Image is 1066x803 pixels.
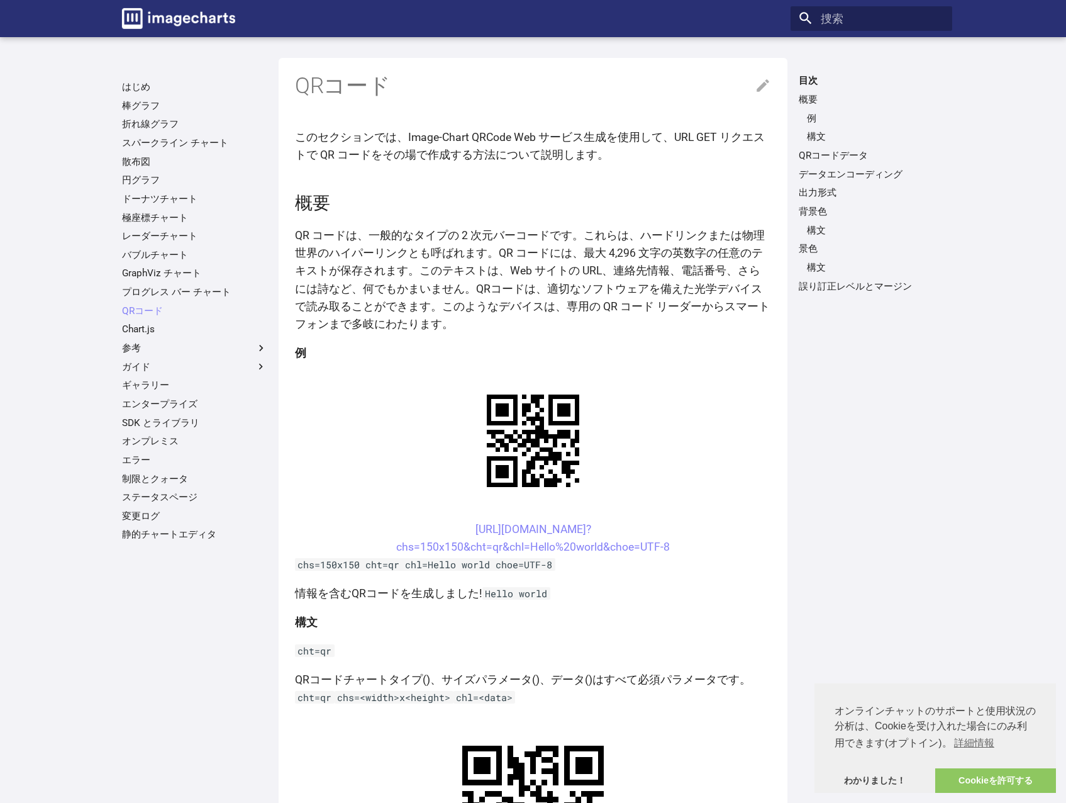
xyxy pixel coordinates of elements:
a: 構文 [807,224,944,237]
font: ガイド [122,361,150,373]
a: 画像チャートのドキュメント [116,3,241,34]
nav: 景色 [799,261,944,274]
code: chs=150x150 cht=qr chl=Hello world choe=UTF-8 [295,558,555,571]
a: ギャラリー [122,379,267,391]
img: ロゴ [122,8,235,29]
div: クッキー同意 [814,683,1056,793]
a: ステータスページ [122,491,267,503]
a: 棒グラフ [122,99,267,112]
a: 景色 [799,242,944,255]
code: chl=<data> [453,691,516,704]
a: スパークライン チャート [122,137,267,149]
h4: 例 [295,344,771,362]
code: Hello world [482,587,550,600]
code: chs=<width>x<height> [335,691,453,704]
a: 制限とクォータ [122,473,267,485]
a: データエンコーディング [799,168,944,181]
img: chart [465,373,601,509]
a: 構文 [807,261,944,274]
a: Chart.js [122,323,267,335]
font: 情報を含むQRコードを生成しました! [295,587,482,600]
a: 円グラフ [122,174,267,186]
a: プログレス バー チャート [122,286,267,298]
a: 背景色 [799,205,944,218]
h2: 概要 [295,191,771,216]
a: レーダーチャート [122,230,267,242]
a: はじめ [122,81,267,93]
a: バブルチャート [122,249,267,261]
nav: 目次 [791,74,952,292]
a: Cookieの詳細 [952,734,996,753]
a: エンタープライズ [122,398,267,410]
a: 折れ線グラフ [122,118,267,130]
a: ドーナツチャート [122,193,267,205]
a: 例 [807,112,944,125]
p: このセクションでは、Image-Chart QRCode Web サービス生成を使用して、URL GET リクエストで QR コードをその場で作成する方法について説明します。 [295,128,771,164]
nav: 概要 [799,112,944,143]
a: SDK とライブラリ [122,417,267,429]
p: QR コードは、一般的なタイプの 2 次元バーコードです。これらは、ハードリンクまたは物理世界のハイパーリンクとも呼ばれます。QR コードには、最大 4,296 文字の英数字の任意のテキストが保... [295,227,771,333]
h4: 構文 [295,614,771,631]
font: オンラインチャットのサポートと使用状況の分析は、Cookieを受け入れた場合にのみ利用できます(オプトイン)。 [835,705,1036,748]
a: 概要 [799,93,944,106]
font: 参考 [122,342,141,354]
a: オンプレミス [122,435,267,447]
a: 変更ログ [122,510,267,522]
a: 散布図 [122,155,267,168]
a: GraphViz チャート [122,267,267,279]
h1: QRコード [295,72,771,101]
a: 構文 [807,130,944,143]
font: QRコードチャートタイプ()、サイズパラメータ()、データ()はすべて必須パラメータです。 [295,673,751,686]
a: クッキーを許可する [935,768,1056,794]
input: 捜索 [791,6,952,31]
code: cht=qr [295,691,335,704]
a: 出力形式 [799,186,944,199]
a: QRコード [122,305,267,317]
a: Cookieメッセージを閉じる [814,768,935,794]
a: エラー [122,454,267,466]
nav: 背景色 [799,224,944,237]
code: cht=qr [295,644,335,657]
a: 誤り訂正レベルとマージン [799,280,944,293]
font: 目次 [799,75,818,86]
a: 極座標チャート [122,211,267,224]
a: QRコードデータ [799,149,944,162]
a: [URL][DOMAIN_NAME]?chs=150x150&cht=qr&chl=Hello%20world&choe=UTF-8 [396,523,670,553]
a: 静的チャートエディタ [122,528,267,541]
